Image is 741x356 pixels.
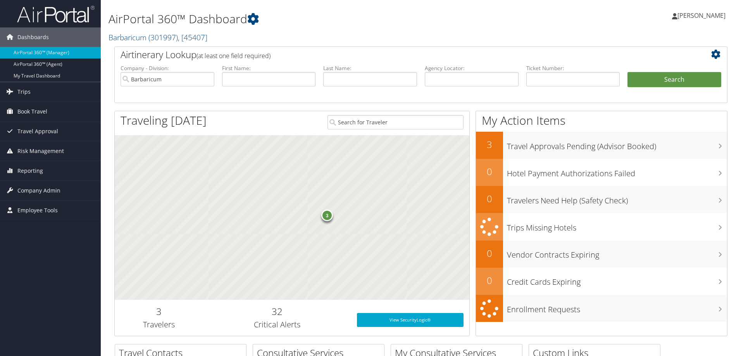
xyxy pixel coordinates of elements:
h3: Travel Approvals Pending (Advisor Booked) [507,137,727,152]
span: Dashboards [17,28,49,47]
img: airportal-logo.png [17,5,95,23]
label: Company - Division: [121,64,214,72]
span: Travel Approval [17,122,58,141]
h2: 0 [476,192,503,205]
a: 3Travel Approvals Pending (Advisor Booked) [476,132,727,159]
span: Risk Management [17,141,64,161]
h1: Traveling [DATE] [121,112,207,129]
a: 0Credit Cards Expiring [476,268,727,295]
a: 0Vendor Contracts Expiring [476,241,727,268]
h2: 32 [209,305,345,318]
span: Company Admin [17,181,60,200]
span: , [ 45407 ] [178,32,207,43]
a: Enrollment Requests [476,295,727,322]
label: Agency Locator: [425,64,519,72]
label: Last Name: [323,64,417,72]
h2: Airtinerary Lookup [121,48,670,61]
a: Barbaricum [109,32,207,43]
h1: My Action Items [476,112,727,129]
h3: Vendor Contracts Expiring [507,246,727,260]
h3: Enrollment Requests [507,300,727,315]
label: First Name: [222,64,316,72]
div: 3 [321,210,333,221]
h3: Credit Cards Expiring [507,273,727,287]
h2: 0 [476,165,503,178]
h2: 3 [121,305,198,318]
span: Reporting [17,161,43,181]
h3: Critical Alerts [209,319,345,330]
a: 0Hotel Payment Authorizations Failed [476,159,727,186]
span: Employee Tools [17,201,58,220]
button: Search [627,72,721,88]
h1: AirPortal 360™ Dashboard [109,11,525,27]
h2: 0 [476,247,503,260]
a: 0Travelers Need Help (Safety Check) [476,186,727,213]
h3: Hotel Payment Authorizations Failed [507,164,727,179]
a: Trips Missing Hotels [476,213,727,241]
span: Book Travel [17,102,47,121]
a: [PERSON_NAME] [672,4,733,27]
h3: Travelers [121,319,198,330]
h2: 0 [476,274,503,287]
h3: Trips Missing Hotels [507,218,727,233]
input: Search for Traveler [327,115,464,129]
h2: 3 [476,138,503,151]
span: ( 301997 ) [148,32,178,43]
span: (at least one field required) [196,52,271,60]
a: View SecurityLogic® [357,313,464,327]
label: Ticket Number: [526,64,620,72]
h3: Travelers Need Help (Safety Check) [507,191,727,206]
span: Trips [17,82,31,101]
span: [PERSON_NAME] [677,11,725,20]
